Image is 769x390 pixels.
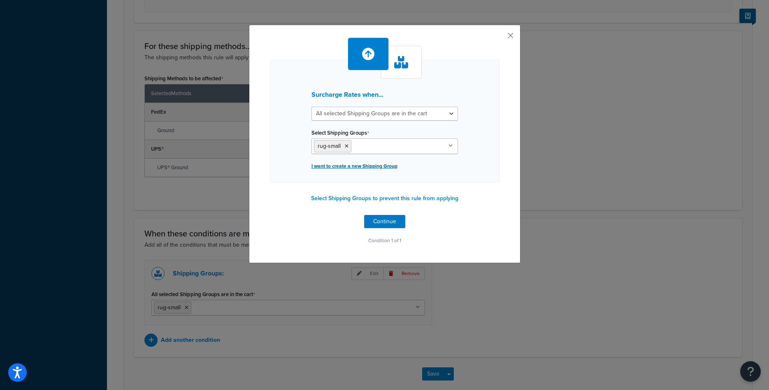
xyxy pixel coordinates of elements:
label: Select Shipping Groups [311,130,369,136]
p: Condition 1 of 1 [270,235,500,246]
span: rug-small [318,142,341,150]
h3: Surcharge Rates when... [311,91,458,98]
button: Select Shipping Groups to prevent this rule from applying [309,192,461,205]
p: I want to create a new Shipping Group [311,160,458,172]
button: Continue [364,215,405,228]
